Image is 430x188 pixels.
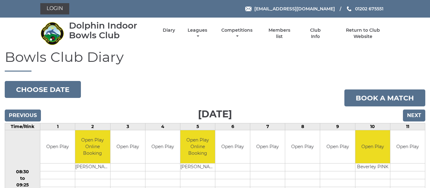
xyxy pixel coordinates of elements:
div: Dolphin Indoor Bowls Club [69,21,152,40]
a: Login [40,3,69,14]
td: 2 [75,123,110,130]
img: Phone us [347,6,351,11]
a: Leagues [186,27,209,40]
td: 11 [390,123,425,130]
td: 4 [145,123,180,130]
td: 10 [355,123,390,130]
td: 7 [250,123,285,130]
td: Open Play Online Booking [75,130,110,163]
a: Email [EMAIL_ADDRESS][DOMAIN_NAME] [245,5,335,12]
img: Dolphin Indoor Bowls Club [40,22,64,45]
td: [PERSON_NAME] [180,163,215,171]
td: Open Play [40,130,75,163]
td: 6 [215,123,250,130]
td: Open Play [145,130,180,163]
td: 1 [40,123,75,130]
a: Book a match [344,89,425,106]
a: Diary [163,27,175,33]
input: Previous [5,110,41,121]
td: 5 [180,123,215,130]
td: 8 [285,123,320,130]
td: Open Play [390,130,425,163]
a: Phone us 01202 675551 [346,5,383,12]
td: Open Play [285,130,320,163]
td: Open Play Online Booking [180,130,215,163]
td: Beverley PINK [355,163,390,171]
span: 01202 675551 [355,6,383,12]
a: Return to Club Website [337,27,390,40]
td: Open Play [320,130,355,163]
td: Open Play [110,130,145,163]
a: Members list [265,27,294,40]
a: Club Info [305,27,325,40]
td: Open Play [355,130,390,163]
h1: Bowls Club Diary [5,49,425,72]
td: Time/Rink [5,123,40,130]
td: 9 [320,123,355,130]
span: [EMAIL_ADDRESS][DOMAIN_NAME] [254,6,335,12]
td: Open Play [250,130,285,163]
img: Email [245,7,252,11]
td: Open Play [215,130,250,163]
button: Choose date [5,81,81,98]
input: Next [403,110,425,121]
td: 3 [110,123,145,130]
a: Competitions [220,27,254,40]
td: [PERSON_NAME] [75,163,110,171]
